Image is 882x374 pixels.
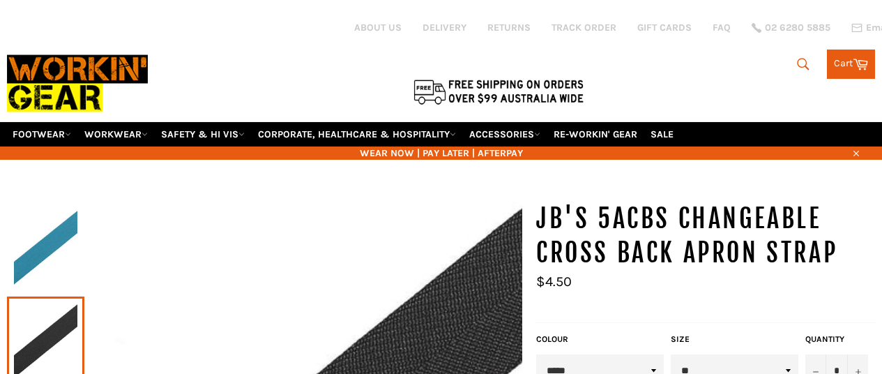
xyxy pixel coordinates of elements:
[536,202,875,271] h1: JB'S 5ACBS Changeable Cross Back Apron Strap
[487,21,531,34] a: RETURNS
[7,45,148,121] img: Workin Gear leaders in Workwear, Safety Boots, PPE, Uniforms. Australia's No.1 in Workwear
[14,210,77,287] img: JB'S 5ACBS Changeable Cross Back Apron Strap - Workin' Gear
[536,334,664,345] label: COLOUR
[7,122,77,147] a: FOOTWEAR
[671,334,798,345] label: Size
[645,122,679,147] a: SALE
[464,122,546,147] a: ACCESSORIES
[827,50,875,79] a: Cart
[536,274,572,290] span: $4.50
[765,23,830,33] span: 02 6280 5885
[411,77,586,106] img: Flat $9.95 shipping Australia wide
[423,21,466,34] a: DELIVERY
[713,21,731,34] a: FAQ
[155,122,250,147] a: SAFETY & HI VIS
[7,147,875,160] span: WEAR NOW | PAY LATER | AFTERPAY
[79,122,153,147] a: WORKWEAR
[354,21,402,34] a: ABOUT US
[637,21,692,34] a: GIFT CARDS
[752,23,830,33] a: 02 6280 5885
[252,122,462,147] a: CORPORATE, HEALTHCARE & HOSPITALITY
[552,21,616,34] a: TRACK ORDER
[548,122,643,147] a: RE-WORKIN' GEAR
[805,334,868,345] label: Quantity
